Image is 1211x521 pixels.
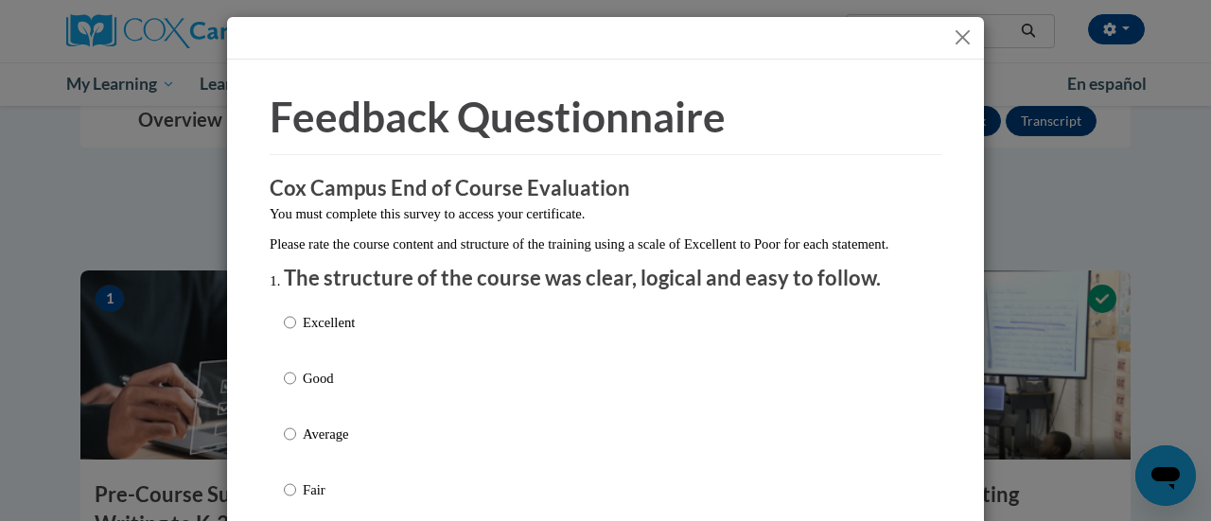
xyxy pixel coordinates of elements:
input: Good [284,368,296,389]
button: Close [951,26,974,49]
p: Please rate the course content and structure of the training using a scale of Excellent to Poor f... [270,234,941,254]
p: Excellent [303,312,355,333]
input: Fair [284,479,296,500]
p: Average [303,424,355,444]
p: The structure of the course was clear, logical and easy to follow. [284,264,927,293]
span: Feedback Questionnaire [270,92,726,141]
p: Good [303,368,355,389]
input: Average [284,424,296,444]
h3: Cox Campus End of Course Evaluation [270,174,941,203]
p: Fair [303,479,355,500]
p: You must complete this survey to access your certificate. [270,203,941,224]
input: Excellent [284,312,296,333]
